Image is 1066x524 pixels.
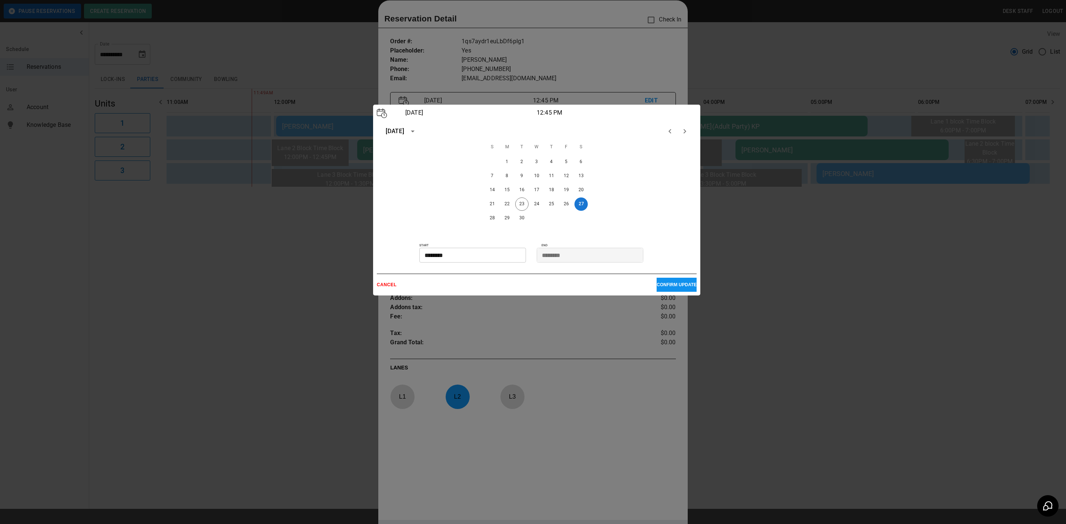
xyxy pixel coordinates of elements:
button: 8 [500,169,514,183]
p: CANCEL [377,282,657,287]
button: 3 [530,155,543,169]
button: 10 [530,169,543,183]
button: 15 [500,183,514,197]
button: 5 [560,155,573,169]
span: Thursday [545,140,558,155]
span: Friday [560,140,573,155]
button: 18 [545,183,558,197]
button: 9 [515,169,529,183]
span: Tuesday [515,140,529,155]
button: 2 [515,155,529,169]
button: 14 [486,183,499,197]
span: Sunday [486,140,499,155]
button: 25 [545,197,558,211]
button: 11 [545,169,558,183]
button: 4 [545,155,558,169]
button: 28 [486,212,499,225]
input: Choose time, selected time is 2:45 PM [537,248,638,263]
button: 16 [515,183,529,197]
button: 30 [515,212,529,225]
button: CONFIRM UPDATE [657,278,697,292]
p: 12:45 PM [537,108,670,117]
button: 12 [560,169,573,183]
p: CONFIRM UPDATE [657,282,697,287]
button: 19 [560,183,573,197]
input: Choose time, selected time is 12:45 PM [419,248,521,263]
button: calendar view is open, switch to year view [406,125,419,138]
p: END [542,243,697,248]
button: 22 [500,197,514,211]
button: 23 [515,197,529,211]
button: 13 [574,169,588,183]
button: 27 [574,197,588,211]
button: 6 [574,155,588,169]
button: 7 [486,169,499,183]
button: Previous month [663,124,677,139]
div: [DATE] [386,127,404,136]
p: START [419,243,537,248]
button: 29 [500,212,514,225]
img: Vector [377,108,387,118]
button: 17 [530,183,543,197]
button: 24 [530,197,543,211]
span: Monday [500,140,514,155]
button: Next month [677,124,692,139]
p: [DATE] [403,108,537,117]
span: Wednesday [530,140,543,155]
button: 26 [560,197,573,211]
span: Saturday [574,140,588,155]
button: 1 [500,155,514,169]
button: 21 [486,197,499,211]
button: 20 [574,183,588,197]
